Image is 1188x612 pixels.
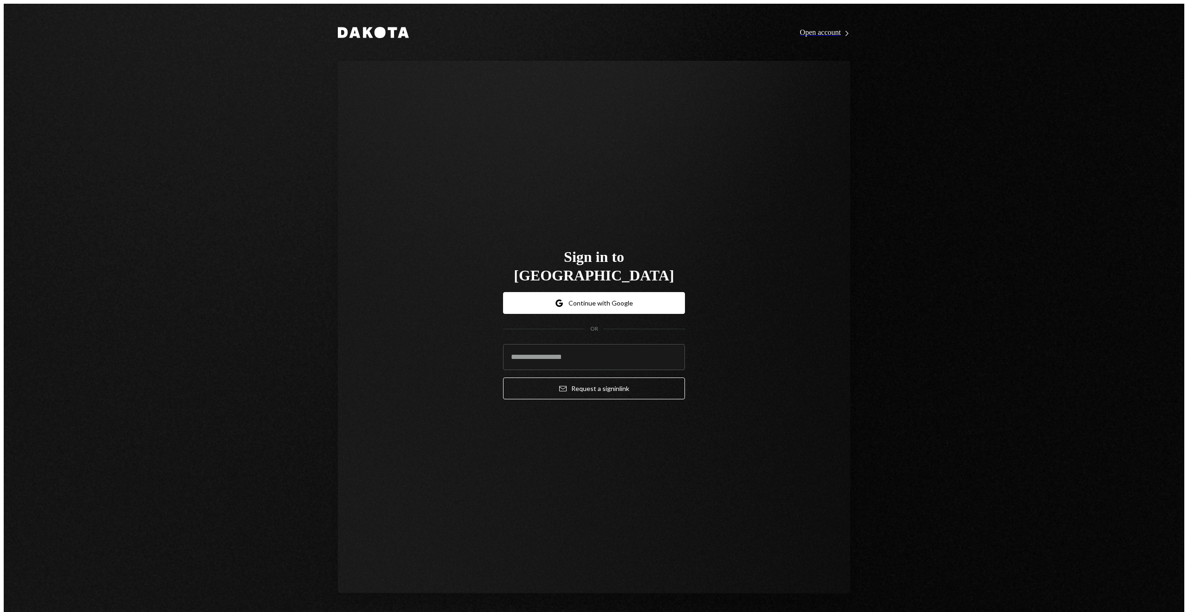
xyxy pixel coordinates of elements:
[800,27,850,37] a: Open account
[503,378,685,399] button: Request a signinlink
[590,325,598,333] div: OR
[800,28,850,37] div: Open account
[503,292,685,314] button: Continue with Google
[503,247,685,285] h1: Sign in to [GEOGRAPHIC_DATA]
